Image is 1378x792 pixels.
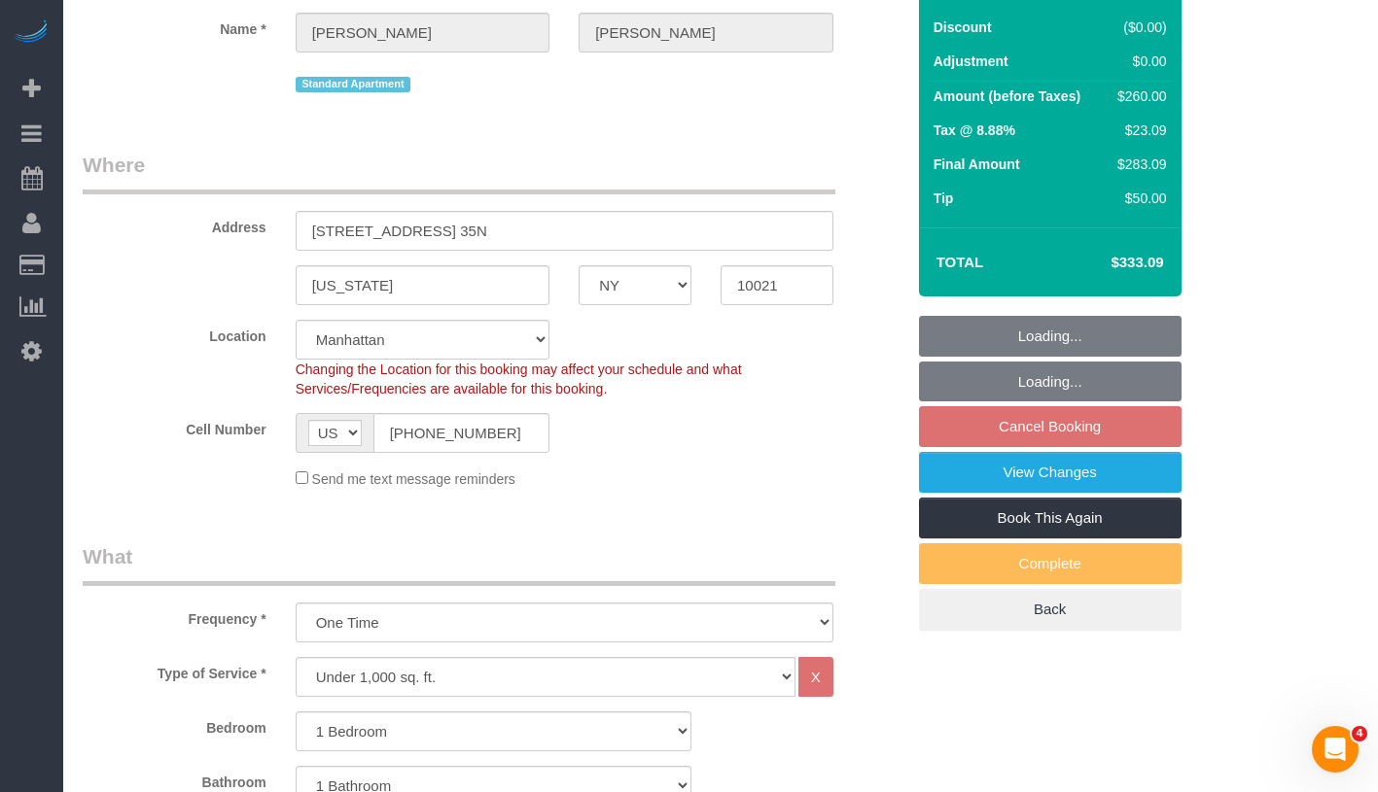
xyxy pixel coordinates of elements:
div: $0.00 [1110,52,1166,71]
a: Book This Again [919,498,1182,538]
label: Tax @ 8.88% [934,121,1015,140]
div: ($0.00) [1110,17,1166,37]
span: Changing the Location for this booking may affect your schedule and what Services/Frequencies are... [296,362,742,396]
input: First Name [296,13,550,52]
iframe: Intercom live chat [1312,726,1359,773]
label: Address [68,211,281,237]
legend: What [83,542,835,586]
a: Back [919,589,1182,630]
div: $23.09 [1110,121,1166,140]
span: 4 [1352,726,1367,741]
label: Tip [934,189,954,208]
h4: $333.09 [1052,255,1163,271]
div: $283.09 [1110,155,1166,174]
input: Cell Number [373,413,550,453]
input: Zip Code [721,265,833,305]
input: City [296,265,550,305]
span: Standard Apartment [296,77,411,92]
legend: Where [83,151,835,194]
input: Last Name [579,13,833,52]
label: Bedroom [68,711,281,738]
div: $50.00 [1110,189,1166,208]
label: Name * [68,13,281,39]
label: Bathroom [68,766,281,792]
label: Type of Service * [68,657,281,683]
label: Cell Number [68,413,281,439]
label: Location [68,320,281,346]
img: Automaid Logo [12,19,51,47]
label: Discount [934,17,992,37]
label: Frequency * [68,603,281,629]
span: Send me text message reminders [312,471,515,487]
label: Amount (before Taxes) [934,86,1080,106]
label: Adjustment [934,52,1008,71]
strong: Total [936,254,984,270]
label: Final Amount [934,155,1020,174]
div: $260.00 [1110,86,1166,106]
a: View Changes [919,452,1182,493]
